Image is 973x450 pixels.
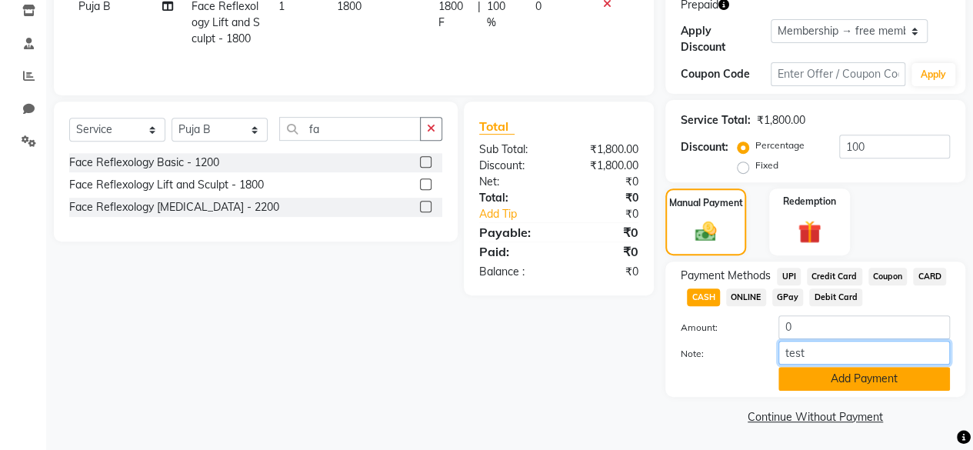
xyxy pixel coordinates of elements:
[772,288,804,306] span: GPay
[558,174,650,190] div: ₹0
[558,223,650,242] div: ₹0
[681,66,771,82] div: Coupon Code
[681,268,771,284] span: Payment Methods
[755,138,805,152] label: Percentage
[69,155,219,171] div: Face Reflexology Basic - 1200
[558,142,650,158] div: ₹1,800.00
[574,206,650,222] div: ₹0
[558,190,650,206] div: ₹0
[681,139,728,155] div: Discount:
[69,177,264,193] div: Face Reflexology Lift and Sculpt - 1800
[468,223,559,242] div: Payable:
[558,158,650,174] div: ₹1,800.00
[755,158,778,172] label: Fixed
[669,196,743,210] label: Manual Payment
[783,195,836,208] label: Redemption
[669,347,767,361] label: Note:
[69,199,279,215] div: Face Reflexology [MEDICAL_DATA] - 2200
[681,23,771,55] div: Apply Discount
[468,242,559,261] div: Paid:
[688,219,724,244] img: _cash.svg
[468,264,559,280] div: Balance :
[807,268,862,285] span: Credit Card
[468,158,559,174] div: Discount:
[809,288,862,306] span: Debit Card
[911,63,955,86] button: Apply
[558,264,650,280] div: ₹0
[468,206,574,222] a: Add Tip
[669,321,767,335] label: Amount:
[778,315,950,339] input: Amount
[279,117,421,141] input: Search or Scan
[777,268,801,285] span: UPI
[868,268,908,285] span: Coupon
[687,288,720,306] span: CASH
[771,62,905,86] input: Enter Offer / Coupon Code
[668,409,962,425] a: Continue Without Payment
[778,367,950,391] button: Add Payment
[468,174,559,190] div: Net:
[757,112,805,128] div: ₹1,800.00
[681,112,751,128] div: Service Total:
[778,341,950,365] input: Add Note
[913,268,946,285] span: CARD
[726,288,766,306] span: ONLINE
[479,118,515,135] span: Total
[468,190,559,206] div: Total:
[791,218,828,246] img: _gift.svg
[558,242,650,261] div: ₹0
[468,142,559,158] div: Sub Total:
